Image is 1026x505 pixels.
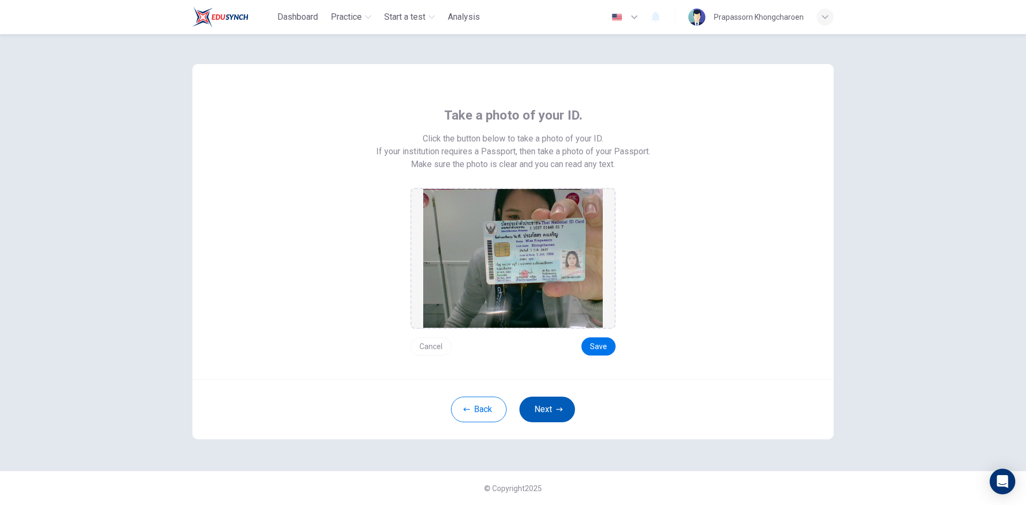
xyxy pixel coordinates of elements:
span: Start a test [384,11,425,23]
button: Back [451,397,507,422]
button: Save [581,337,616,356]
button: Dashboard [273,7,322,27]
img: en [610,13,624,21]
span: © Copyright 2025 [484,484,542,493]
button: Analysis [444,7,484,27]
img: Profile picture [688,9,705,26]
button: Next [519,397,575,422]
span: Practice [331,11,362,23]
div: Prapassorn Khongcharoen [714,11,804,23]
img: preview screemshot [423,189,603,328]
a: Train Test logo [192,6,273,28]
button: Cancel [410,337,452,356]
button: Practice [327,7,376,27]
span: Analysis [448,11,480,23]
img: Train Test logo [192,6,248,28]
span: Click the button below to take a photo of your ID. If your institution requires a Passport, then ... [376,132,650,158]
span: Dashboard [277,11,318,23]
button: Start a test [380,7,439,27]
span: Make sure the photo is clear and you can read any text. [411,158,615,171]
div: Open Intercom Messenger [990,469,1015,494]
span: Take a photo of your ID. [444,107,582,124]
